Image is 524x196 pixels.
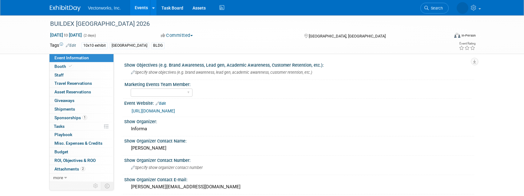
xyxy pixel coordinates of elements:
[131,165,203,170] span: Specify show organizer contact number
[50,148,113,156] a: Budget
[54,89,91,94] span: Asset Reservations
[54,167,85,171] span: Attachments
[54,107,75,112] span: Shipments
[159,32,195,39] button: Committed
[63,33,69,37] span: to
[131,70,312,75] span: Specify show objectives (e.g. brand awareness, lead gen, academic awareness, customer retention, ...
[54,141,102,146] span: Misc. Expenses & Credits
[454,33,460,38] img: Format-Inperson.png
[50,79,113,88] a: Travel Reservations
[50,131,113,139] a: Playbook
[88,6,121,10] span: Vectorworks, Inc.
[420,3,449,14] a: Search
[125,80,471,88] div: Marketing Events Team Member:
[459,42,475,45] div: Event Rating
[50,5,81,11] img: ExhibitDay
[50,174,113,182] a: more
[90,182,101,190] td: Personalize Event Tab Strip
[54,55,89,60] span: Event Information
[50,88,113,96] a: Asset Reservations
[457,2,468,14] img: Tania Arabian
[129,182,470,192] div: [PERSON_NAME][EMAIL_ADDRESS][DOMAIN_NAME]
[50,42,76,49] td: Tags
[50,32,82,38] span: [DATE] [DATE]
[309,34,386,38] span: [GEOGRAPHIC_DATA], [GEOGRAPHIC_DATA]
[124,156,474,163] div: Show Organizer Contact Number:
[54,124,65,129] span: Tasks
[82,115,87,120] span: 1
[129,143,470,153] div: [PERSON_NAME]
[129,124,470,134] div: Informa
[83,33,96,37] span: (2 days)
[54,73,64,77] span: Staff
[54,64,73,69] span: Booth
[50,62,113,71] a: Booth
[110,42,149,49] div: [GEOGRAPHIC_DATA]
[124,117,474,125] div: Show Organizer:
[69,65,72,68] i: Booth reservation complete
[50,54,113,62] a: Event Information
[50,96,113,105] a: Giveaways
[124,175,474,183] div: Show Organizer Contact E-mail:
[48,18,439,29] div: BUILDEX [GEOGRAPHIC_DATA] 2026
[124,61,474,68] div: Show Objectives (e.g. Brand Awareness, Lead gen, Academic Awareness, Customer Retention, etc.):
[101,182,114,190] td: Toggle Event Tabs
[50,122,113,131] a: Tasks
[50,139,113,147] a: Misc. Expenses & Credits
[81,167,85,171] span: 2
[50,156,113,165] a: ROI, Objectives & ROO
[50,105,113,113] a: Shipments
[50,114,113,122] a: Sponsorships1
[429,6,443,10] span: Search
[412,32,476,41] div: Event Format
[124,136,474,144] div: Show Organizer Contact Name:
[132,108,175,113] a: [URL][DOMAIN_NAME]
[50,71,113,79] a: Staff
[81,42,108,49] div: 10x10 exhibit
[50,165,113,173] a: Attachments2
[54,98,74,103] span: Giveaways
[54,81,92,86] span: Travel Reservations
[53,175,63,180] span: more
[54,158,96,163] span: ROI, Objectives & ROO
[54,149,68,154] span: Budget
[66,43,76,48] a: Edit
[156,101,166,106] a: Edit
[151,42,165,49] div: BLDG
[54,132,72,137] span: Playbook
[54,115,87,120] span: Sponsorships
[461,33,476,38] div: In-Person
[124,99,474,107] div: Event Website:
